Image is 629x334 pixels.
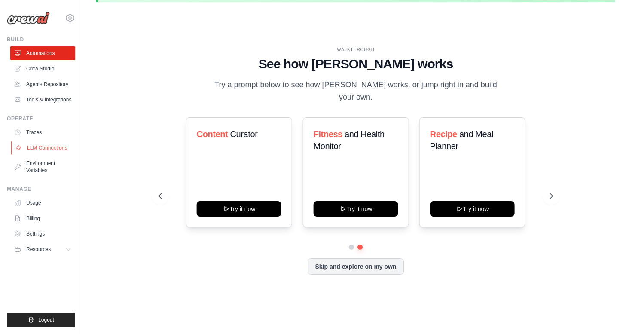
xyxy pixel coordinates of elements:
a: Billing [10,211,75,225]
span: Fitness [313,129,342,139]
span: Logout [38,316,54,323]
a: Automations [10,46,75,60]
span: Content [197,129,228,139]
a: Usage [10,196,75,210]
img: Logo [7,12,50,25]
a: Crew Studio [10,62,75,76]
a: LLM Connections [11,141,76,155]
button: Try it now [430,201,515,217]
button: Resources [10,242,75,256]
a: Agents Repository [10,77,75,91]
h1: See how [PERSON_NAME] works [159,56,553,72]
div: Build [7,36,75,43]
span: and Health Monitor [313,129,384,151]
a: Tools & Integrations [10,93,75,107]
span: Resources [26,246,51,253]
button: Try it now [197,201,281,217]
button: Skip and explore on my own [308,258,403,275]
div: Operate [7,115,75,122]
a: Traces [10,126,75,139]
button: Try it now [313,201,398,217]
div: WALKTHROUGH [159,46,553,53]
p: Try a prompt below to see how [PERSON_NAME] works, or jump right in and build your own. [211,79,500,104]
a: Settings [10,227,75,241]
span: and Meal Planner [430,129,493,151]
iframe: Chat Widget [586,293,629,334]
span: Curator [230,129,258,139]
a: Environment Variables [10,156,75,177]
button: Logout [7,313,75,327]
span: Recipe [430,129,457,139]
div: Manage [7,186,75,193]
